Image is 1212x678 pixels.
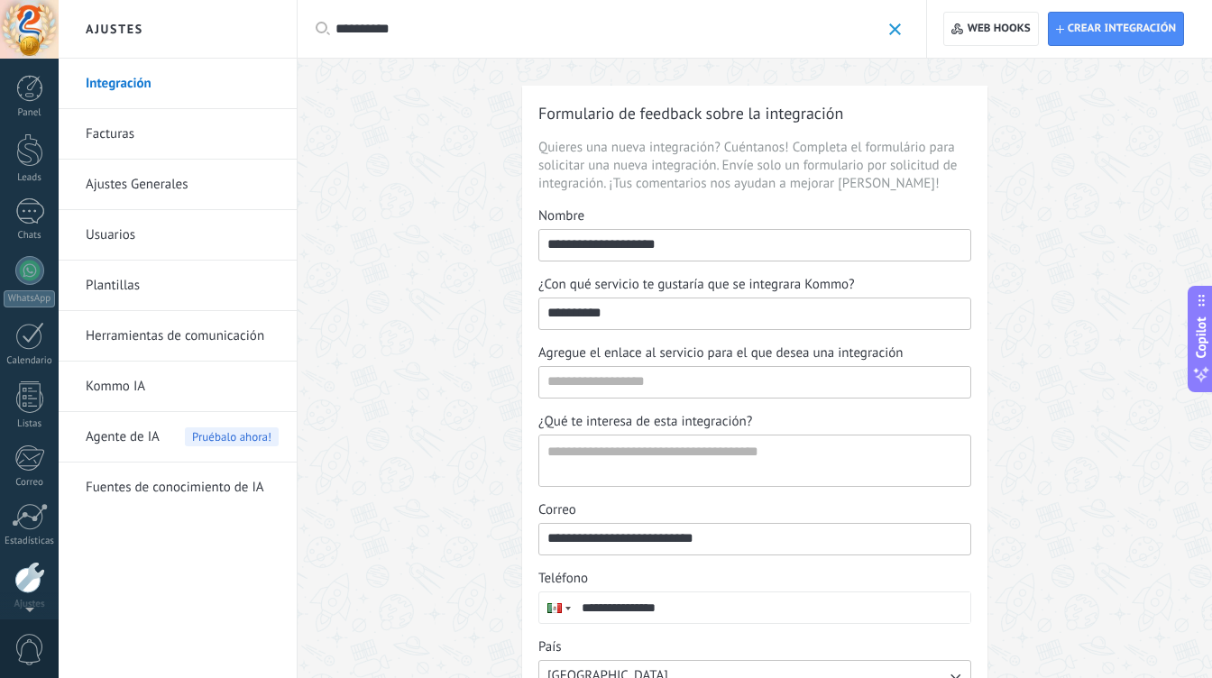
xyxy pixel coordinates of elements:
[59,362,297,412] li: Kommo IA
[86,261,279,311] a: Plantillas
[59,109,297,160] li: Facturas
[59,210,297,261] li: Usuarios
[4,418,56,430] div: Listas
[86,412,279,463] a: Agente de IAPruébalo ahora!
[539,230,970,259] input: Nombre
[538,344,904,362] span: Agregue el enlace al servicio para el que desea una integración
[86,311,279,362] a: Herramientas de comunicación
[86,412,160,463] span: Agente de IA
[4,107,56,119] div: Panel
[538,139,971,193] span: Quieres una nueva integración? Cuéntanos! Completa el formulário para solicitar una nueva integra...
[538,501,576,519] span: Correo
[59,261,297,311] li: Plantillas
[59,412,297,463] li: Agente de IA
[59,59,297,109] li: Integración
[538,276,855,294] span: ¿Con qué servicio te gustaría que se integrara Kommo?
[4,230,56,242] div: Chats
[59,311,297,362] li: Herramientas de comunicación
[539,592,574,623] div: Mexico: + 52
[4,355,56,367] div: Calendario
[86,362,279,412] a: Kommo IA
[1068,22,1176,36] span: Crear integración
[539,298,970,327] input: ¿Con qué servicio te gustaría que se integrara Kommo?
[4,477,56,489] div: Correo
[538,207,584,225] span: Nombre
[86,160,279,210] a: Ajustes Generales
[539,367,970,396] input: Agregue el enlace al servicio para el que desea una integración
[574,592,970,623] input: Teléfono
[539,435,967,486] textarea: ¿Qué te interesa de esta integración?
[943,12,1038,46] button: Web hooks
[538,570,588,588] span: Teléfono
[86,59,279,109] a: Integración
[4,536,56,547] div: Estadísticas
[86,463,279,513] a: Fuentes de conocimiento de IA
[538,638,562,656] span: País
[539,524,970,553] input: Correo
[538,102,971,124] h1: Formulario de feedback sobre la integración
[59,160,297,210] li: Ajustes Generales
[185,427,279,446] span: Pruébalo ahora!
[1192,317,1210,359] span: Copilot
[86,109,279,160] a: Facturas
[86,210,279,261] a: Usuarios
[4,290,55,307] div: WhatsApp
[1048,12,1184,46] button: Crear integración
[538,413,752,431] span: ¿Qué te interesa de esta integración?
[4,172,56,184] div: Leads
[968,22,1031,36] span: Web hooks
[59,463,297,512] li: Fuentes de conocimiento de IA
